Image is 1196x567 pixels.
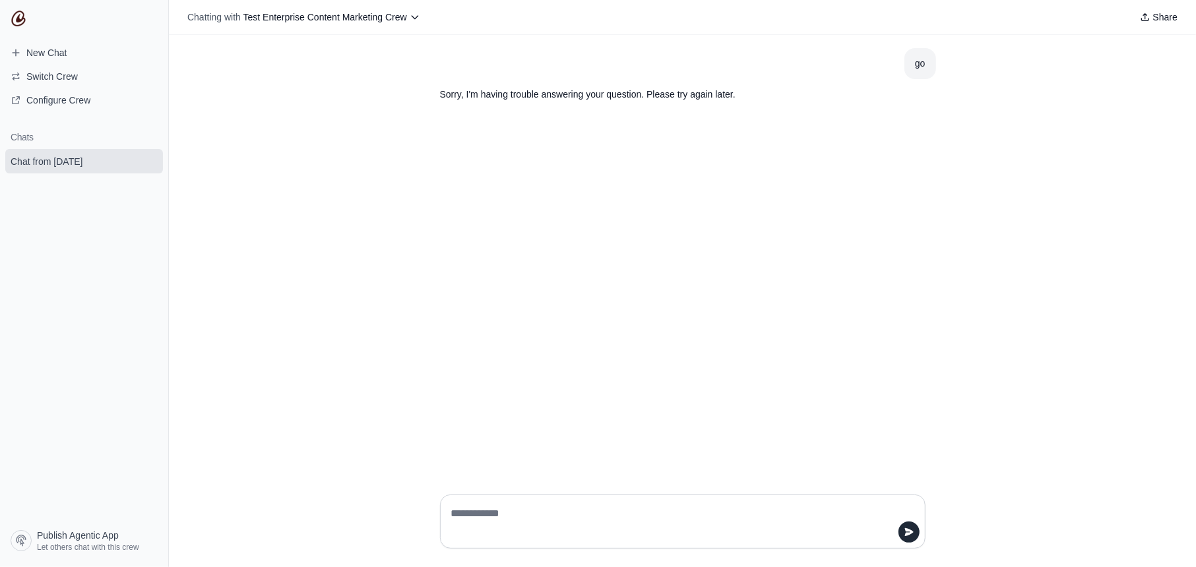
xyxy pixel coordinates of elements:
p: Sorry, I'm having trouble answering your question. Please try again later. [440,87,862,102]
button: Switch Crew [5,66,163,87]
span: Switch Crew [26,70,78,83]
a: New Chat [5,42,163,63]
button: Chatting with Test Enterprise Content Marketing Crew [182,8,425,26]
span: Publish Agentic App [37,529,119,542]
section: Response [429,79,873,110]
span: Share [1153,11,1178,24]
span: Let others chat with this crew [37,542,139,552]
a: Configure Crew [5,90,163,111]
a: Publish Agentic App Let others chat with this crew [5,525,163,556]
img: CrewAI Logo [11,11,26,26]
span: Configure Crew [26,94,90,107]
span: Chatting with [187,11,241,24]
section: User message [904,48,936,79]
button: Share [1135,8,1183,26]
span: Test Enterprise Content Marketing Crew [243,12,407,22]
span: New Chat [26,46,67,59]
a: Chat from [DATE] [5,149,163,173]
div: go [915,56,926,71]
span: Chat from [DATE] [11,155,82,168]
